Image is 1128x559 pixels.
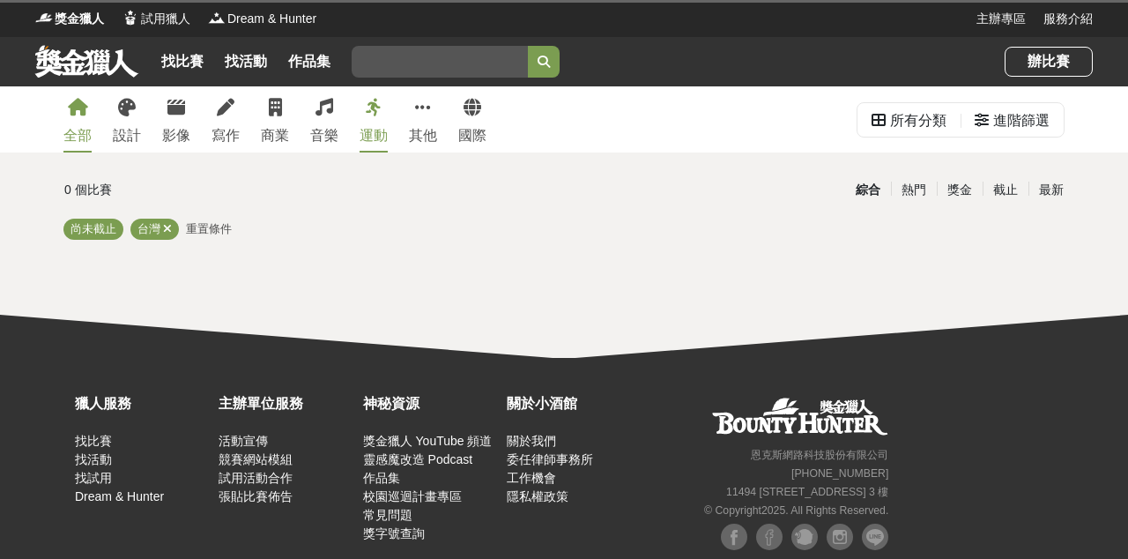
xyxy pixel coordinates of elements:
a: 找比賽 [154,49,211,74]
a: Logo獎金獵人 [35,10,104,28]
a: 隱私權政策 [507,489,568,503]
div: 綜合 [845,175,891,205]
span: 試用獵人 [141,10,190,28]
div: 設計 [113,125,141,146]
div: 其他 [409,125,437,146]
a: 獎金獵人 YouTube 頻道 [363,434,493,448]
div: 進階篩選 [993,103,1050,138]
a: 全部 [63,86,92,153]
a: 寫作 [211,86,240,153]
img: Logo [35,9,53,26]
div: 音樂 [310,125,338,146]
div: 獵人服務 [75,393,210,414]
span: 重置條件 [186,222,232,235]
a: 常見問題 [363,508,412,522]
img: Plurk [791,524,818,550]
a: 靈感魔改造 Podcast [363,452,472,466]
span: 獎金獵人 [55,10,104,28]
div: 全部 [63,125,92,146]
div: 運動 [360,125,388,146]
div: 截止 [983,175,1028,205]
a: Logo試用獵人 [122,10,190,28]
a: 運動 [360,86,388,153]
small: 恩克斯網路科技股份有限公司 [751,449,888,461]
img: Logo [208,9,226,26]
span: Dream & Hunter [227,10,316,28]
a: 辦比賽 [1005,47,1093,77]
a: 作品集 [363,471,400,485]
a: 主辦專區 [976,10,1026,28]
div: 熱門 [891,175,937,205]
a: 作品集 [281,49,338,74]
a: 找試用 [75,471,112,485]
img: Facebook [756,524,783,550]
img: Logo [122,9,139,26]
a: 找活動 [75,452,112,466]
div: 主辦單位服務 [219,393,353,414]
a: 試用活動合作 [219,471,293,485]
img: Facebook [721,524,747,550]
span: 台灣 [137,222,160,235]
a: 國際 [458,86,486,153]
small: 11494 [STREET_ADDRESS] 3 樓 [726,486,888,498]
a: Dream & Hunter [75,489,164,503]
a: 找活動 [218,49,274,74]
a: 獎字號查詢 [363,526,425,540]
a: 商業 [261,86,289,153]
a: 關於我們 [507,434,556,448]
span: 尚未截止 [70,222,116,235]
img: LINE [862,524,888,550]
div: 最新 [1028,175,1074,205]
a: 校園巡迴計畫專區 [363,489,462,503]
div: 國際 [458,125,486,146]
a: 設計 [113,86,141,153]
a: 其他 [409,86,437,153]
div: 神秘資源 [363,393,498,414]
a: 張貼比賽佈告 [219,489,293,503]
small: © Copyright 2025 . All Rights Reserved. [704,504,888,517]
a: 委任律師事務所 [507,452,593,466]
small: [PHONE_NUMBER] [791,467,888,480]
a: 影像 [162,86,190,153]
div: 0 個比賽 [64,175,397,205]
a: 音樂 [310,86,338,153]
a: 活動宣傳 [219,434,268,448]
a: 工作機會 [507,471,556,485]
div: 商業 [261,125,289,146]
div: 關於小酒館 [507,393,642,414]
div: 影像 [162,125,190,146]
div: 所有分類 [890,103,946,138]
div: 獎金 [937,175,983,205]
a: LogoDream & Hunter [208,10,316,28]
a: 競賽網站模組 [219,452,293,466]
a: 服務介紹 [1043,10,1093,28]
img: Instagram [827,524,853,550]
div: 寫作 [211,125,240,146]
a: 找比賽 [75,434,112,448]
